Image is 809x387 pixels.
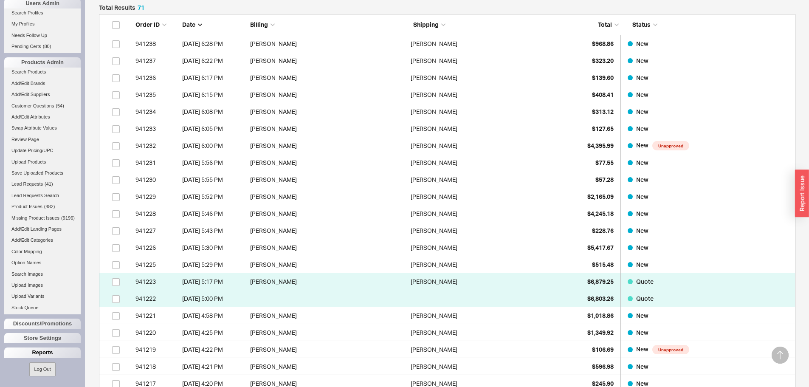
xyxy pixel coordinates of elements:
span: New [636,345,650,353]
div: [PERSON_NAME] [411,239,457,256]
a: 941222[DATE] 5:00 PM$6,803.26Quote [99,290,795,307]
div: 941231 [135,154,178,171]
a: Search Images [4,270,81,279]
span: Needs Follow Up [11,33,47,38]
a: 941232[DATE] 6:00 PM[PERSON_NAME][PERSON_NAME]$4,395.99New Unapproved [99,137,795,154]
div: 941226 [135,239,178,256]
a: 941237[DATE] 6:22 PM[PERSON_NAME][PERSON_NAME]$323.20New [99,52,795,69]
div: 941219 [135,341,178,358]
span: New [636,312,648,319]
span: $968.86 [592,40,614,47]
div: Billing [250,20,409,29]
div: [PERSON_NAME] [250,256,406,273]
a: 941227[DATE] 5:43 PM[PERSON_NAME][PERSON_NAME]$228.76New [99,222,795,239]
a: Save Uploaded Products [4,169,81,178]
a: 941236[DATE] 6:17 PM[PERSON_NAME][PERSON_NAME]$139.60New [99,69,795,86]
div: [PERSON_NAME] [411,324,457,341]
span: $408.41 [592,91,614,98]
a: Add/Edit Landing Pages [4,225,81,234]
div: 941233 [135,120,178,137]
span: $6,803.26 [587,295,614,302]
span: New [636,363,648,370]
div: 9/21/25 5:17 PM [182,273,246,290]
a: Upload Images [4,281,81,290]
span: New [636,125,648,132]
div: [PERSON_NAME] [250,86,406,103]
a: Add/Edit Categories [4,236,81,245]
span: $127.65 [592,125,614,132]
div: 9/21/25 4:58 PM [182,307,246,324]
div: 941228 [135,205,178,222]
div: [PERSON_NAME] [250,358,406,375]
div: [PERSON_NAME] [411,171,457,188]
span: Quote [636,295,654,302]
a: Swap Attribute Values [4,124,81,133]
div: [PERSON_NAME] [411,120,457,137]
div: 941223 [135,273,178,290]
div: [PERSON_NAME] [411,256,457,273]
span: $4,245.18 [587,210,614,217]
span: $313.12 [592,108,614,115]
span: $228.76 [592,227,614,234]
div: [PERSON_NAME] [411,137,457,154]
span: Pending Certs [11,44,41,49]
a: Pending Certs(80) [4,42,81,51]
a: Stock Queue [4,303,81,312]
div: Store Settings [4,333,81,343]
div: Order ID [135,20,178,29]
span: New [636,40,648,47]
span: Billing [250,21,268,28]
div: 9/21/25 5:43 PM [182,222,246,239]
a: 941233[DATE] 6:05 PM[PERSON_NAME][PERSON_NAME]$127.65New [99,120,795,137]
div: [PERSON_NAME] [250,205,406,222]
a: Add/Edit Brands [4,79,81,88]
a: Lead Requests Search [4,191,81,200]
div: [PERSON_NAME] [250,341,406,358]
div: [PERSON_NAME] [250,239,406,256]
div: [PERSON_NAME] [411,205,457,222]
span: $106.69 [592,346,614,353]
a: 941230[DATE] 5:55 PM[PERSON_NAME][PERSON_NAME]$57.28New [99,171,795,188]
div: 941236 [135,69,178,86]
span: New [636,244,648,251]
a: 941221[DATE] 4:58 PM[PERSON_NAME][PERSON_NAME]$1,018.86New [99,307,795,324]
div: 9/21/25 4:22 PM [182,341,246,358]
span: $139.60 [592,74,614,81]
div: [PERSON_NAME] [250,324,406,341]
span: New [636,91,648,98]
a: 941238[DATE] 6:28 PM[PERSON_NAME][PERSON_NAME]$968.86New [99,35,795,52]
a: 941235[DATE] 6:15 PM[PERSON_NAME][PERSON_NAME]$408.41New [99,86,795,103]
div: 9/21/25 5:46 PM [182,205,246,222]
a: Lead Requests(41) [4,180,81,189]
a: 941225[DATE] 5:29 PM[PERSON_NAME][PERSON_NAME]$515.48New [99,256,795,273]
span: New [636,176,648,183]
span: $323.20 [592,57,614,64]
a: Review Page [4,135,81,144]
span: ( 54 ) [56,103,64,108]
span: New [636,193,648,200]
span: Missing Product Issues [11,215,59,220]
div: 941227 [135,222,178,239]
span: $1,018.86 [587,312,614,319]
div: 9/21/25 4:21 PM [182,358,246,375]
div: [PERSON_NAME] [411,86,457,103]
div: 9/21/25 5:56 PM [182,154,246,171]
button: Log Out [29,362,55,376]
div: [PERSON_NAME] [250,171,406,188]
a: Add/Edit Attributes [4,113,81,121]
div: 9/21/25 6:17 PM [182,69,246,86]
span: ( 482 ) [44,204,55,209]
div: 941235 [135,86,178,103]
a: Missing Product Issues(9196) [4,214,81,223]
span: Lead Requests [11,181,43,186]
a: 941223[DATE] 5:17 PM[PERSON_NAME][PERSON_NAME]$6,879.25Quote [99,273,795,290]
div: Date [182,20,246,29]
div: [PERSON_NAME] [250,188,406,205]
span: $57.28 [595,176,614,183]
div: 941225 [135,256,178,273]
a: 941220[DATE] 4:25 PM[PERSON_NAME][PERSON_NAME]$1,349.92New [99,324,795,341]
span: New [636,159,648,166]
span: 71 [138,4,144,11]
span: Customer Questions [11,103,54,108]
div: [PERSON_NAME] [250,120,406,137]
